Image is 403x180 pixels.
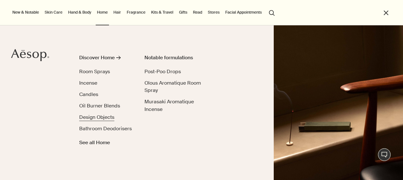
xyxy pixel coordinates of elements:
a: Skin Care [43,9,64,16]
span: Incense [79,80,97,86]
a: Post-Poo Drops [144,68,181,75]
a: Oil Burner Blends [79,102,120,110]
button: Close the Menu [382,9,390,16]
span: Oil Burner Blends [79,102,120,109]
button: Open search [266,6,278,18]
a: Design Objects [79,113,114,121]
span: See all Home [79,139,110,146]
a: Murasaki Aromatique Incense [144,98,209,113]
a: Home [96,9,109,16]
button: New & Notable [11,9,40,16]
a: Fragrance [125,9,147,16]
a: Room Sprays [79,68,110,75]
span: Murasaki Aromatique Incense [144,98,194,113]
img: Warmly lit room containing lamp and mid-century furniture. [274,25,403,180]
a: Read [192,9,203,16]
span: Bathroom Deodorisers [79,125,132,132]
button: Chat en direct [378,148,391,161]
a: Candles [79,91,98,98]
span: Olous Aromatique Room Spray [144,80,201,94]
button: Stores [207,9,221,16]
a: Incense [79,79,97,87]
a: See all Home [79,136,110,146]
a: Hand & Body [67,9,93,16]
a: Discover Home [79,54,132,64]
a: Bathroom Deodorisers [79,125,132,132]
a: Facial Appointments [224,9,263,16]
svg: Aesop [11,49,49,61]
a: Kits & Travel [150,9,175,16]
a: Aesop [11,49,49,63]
a: Olous Aromatique Room Spray [144,79,209,94]
div: Notable formulations [144,54,209,61]
div: Discover Home [79,54,115,61]
a: Gifts [178,9,189,16]
a: Hair [112,9,122,16]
